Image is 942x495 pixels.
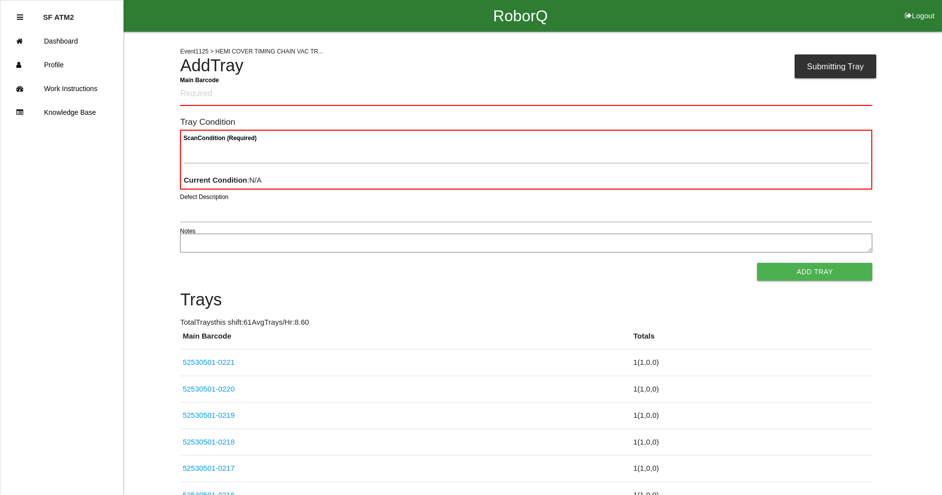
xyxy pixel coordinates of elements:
a: 52530501-0221 [182,358,234,366]
a: 52530501-0219 [182,411,234,419]
h4: Trays [180,291,872,309]
div: Close [17,5,23,29]
p: SF ATM2 [43,5,74,21]
label: Defect Description [180,193,228,201]
a: 52530501-0218 [182,438,234,446]
h4: Add Tray [180,56,872,75]
td: 1 ( 1 , 0 , 0 ) [631,376,873,402]
p: Total Trays this shift: 61 Avg Trays /Hr: 8.60 [180,317,872,328]
b: Scan Condition (Required) [183,135,257,142]
a: 52530501-0220 [182,385,234,393]
a: Knowledge Base [0,100,123,124]
button: Add Tray [757,263,872,281]
td: 1 ( 1 , 0 , 0 ) [631,402,873,429]
b: Current Condition [183,176,247,184]
label: Notes [180,227,195,236]
div: Submitting Tray [795,54,876,78]
th: Main Barcode [180,331,630,349]
input: Required [180,83,872,106]
b: Main Barcode [180,76,219,83]
a: Dashboard [0,29,123,53]
span: : N/A [183,176,262,184]
a: Work Instructions [0,77,123,100]
a: Profile [0,53,123,77]
td: 1 ( 1 , 0 , 0 ) [631,429,873,455]
td: 1 ( 1 , 0 , 0 ) [631,349,873,376]
h6: Tray Condition [180,117,872,127]
span: Event 1125 > HEMI COVER TIMING CHAIN VAC TR... [180,48,323,55]
td: 1 ( 1 , 0 , 0 ) [631,455,873,482]
a: 52530501-0217 [182,464,234,472]
th: Totals [631,331,873,349]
